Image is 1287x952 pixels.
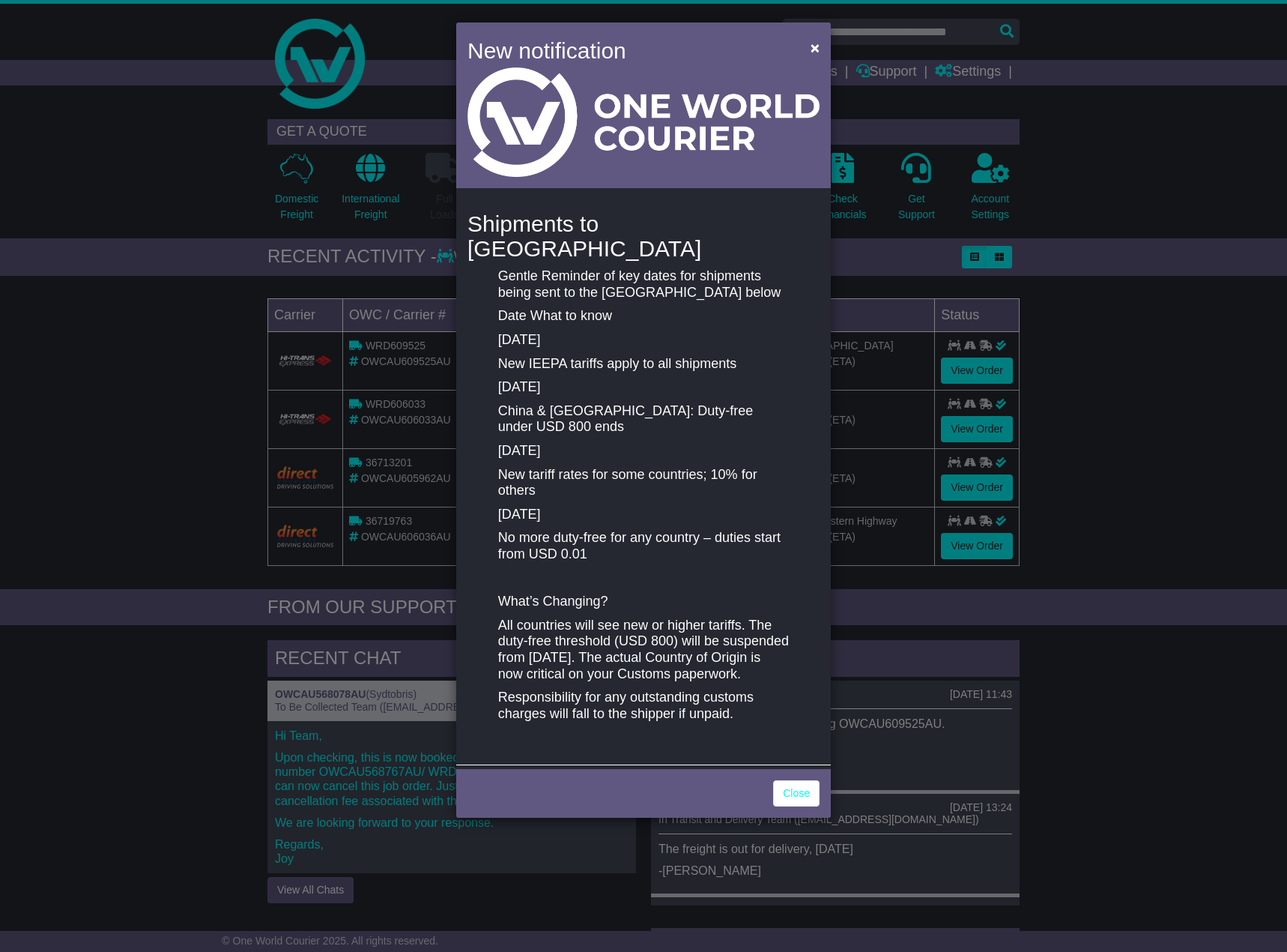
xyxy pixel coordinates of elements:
button: Close [803,32,827,63]
p: [DATE] [498,332,789,349]
p: China & [GEOGRAPHIC_DATA]: Duty-free under USD 800 ends [498,403,789,436]
p: Gentle Reminder of key dates for shipments being sent to the [GEOGRAPHIC_DATA] below [498,268,789,301]
p: What’s Changing? [498,594,789,610]
h4: Shipments to [GEOGRAPHIC_DATA] [467,211,820,261]
p: All countries will see new or higher tariffs. The duty-free threshold (USD 800) will be suspended... [498,618,789,682]
p: New tariff rates for some countries; 10% for others [498,467,789,499]
span: × [811,39,820,56]
p: Responsibility for any outstanding customs charges will fall to the shipper if unpaid. [498,690,789,722]
p: [DATE] [498,507,789,523]
p: [DATE] [498,443,789,460]
p: [DATE] [498,379,789,396]
p: New IEEPA tariffs apply to all shipments [498,356,789,373]
p: Date What to know [498,308,789,325]
p: No more duty-free for any country – duties start from USD 0.01 [498,530,789,562]
a: Close [773,780,820,807]
h4: New notification [467,34,789,67]
img: Light [467,67,820,177]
